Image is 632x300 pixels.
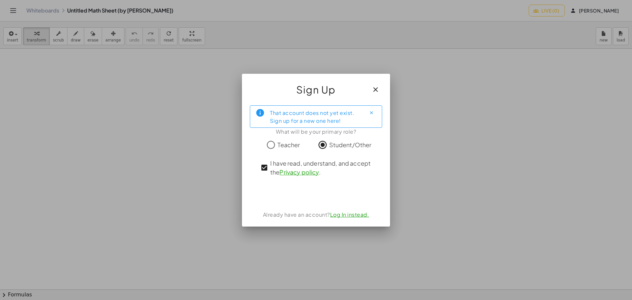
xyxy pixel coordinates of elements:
a: Log In instead. [330,211,369,218]
div: What will be your primary role? [250,128,382,136]
span: Sign Up [296,82,336,97]
div: That account does not yet exist. Sign up for a new one here! [270,108,361,125]
span: Teacher [277,140,300,149]
a: Privacy policy [279,168,319,176]
iframe: Botón Iniciar sesión con Google [262,186,370,201]
span: I have read, understand, and accept the . [270,159,374,177]
div: Already have an account? [250,211,382,219]
button: Close [366,108,377,118]
span: Student/Other [329,140,372,149]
